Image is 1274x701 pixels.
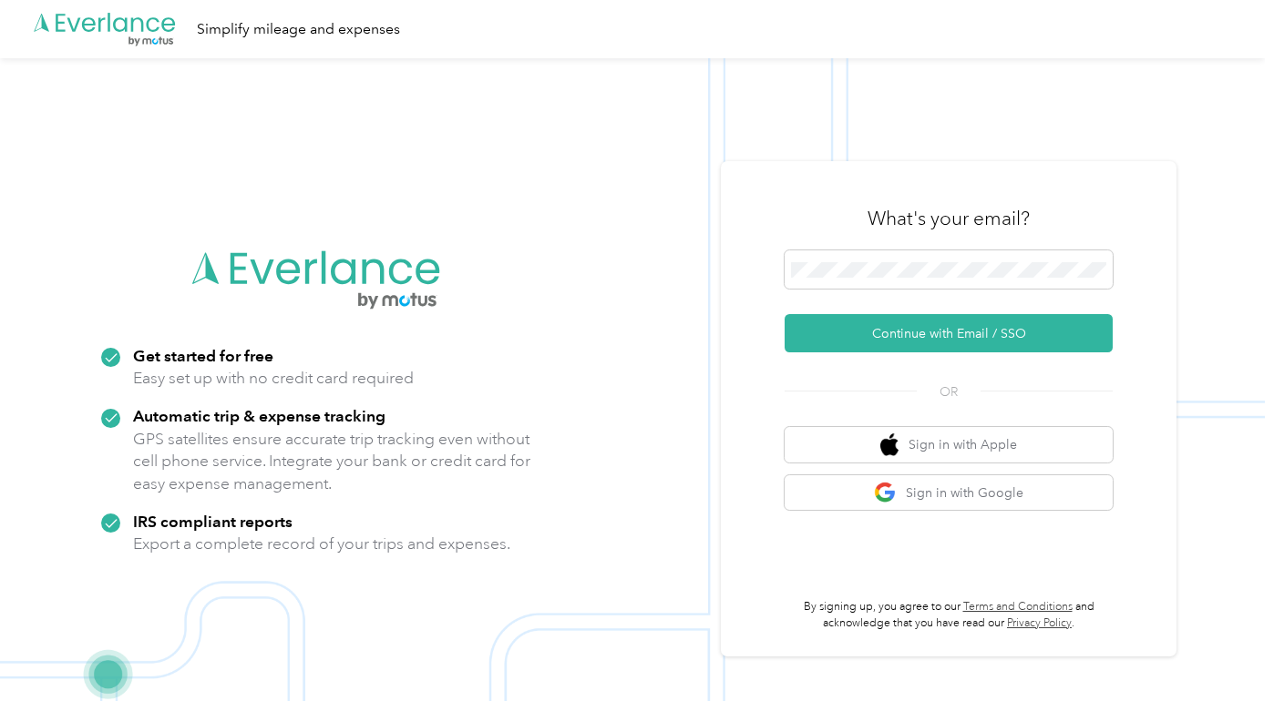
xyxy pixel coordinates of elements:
strong: Automatic trip & expense tracking [133,406,385,425]
p: By signing up, you agree to our and acknowledge that you have read our . [785,599,1113,631]
span: OR [917,382,981,401]
img: apple logo [880,433,899,456]
a: Privacy Policy [1007,616,1072,630]
a: Terms and Conditions [963,600,1073,614]
strong: Get started for free [133,346,273,365]
div: Simplify mileage and expenses [197,18,400,41]
button: apple logoSign in with Apple [785,427,1113,462]
p: GPS satellites ensure accurate trip tracking even without cell phone service. Integrate your bank... [133,428,531,495]
h3: What's your email? [868,206,1030,231]
button: Continue with Email / SSO [785,314,1113,352]
img: google logo [874,482,897,504]
strong: IRS compliant reports [133,512,293,531]
p: Easy set up with no credit card required [133,367,414,390]
p: Export a complete record of your trips and expenses. [133,533,510,555]
button: google logoSign in with Google [785,475,1113,511]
